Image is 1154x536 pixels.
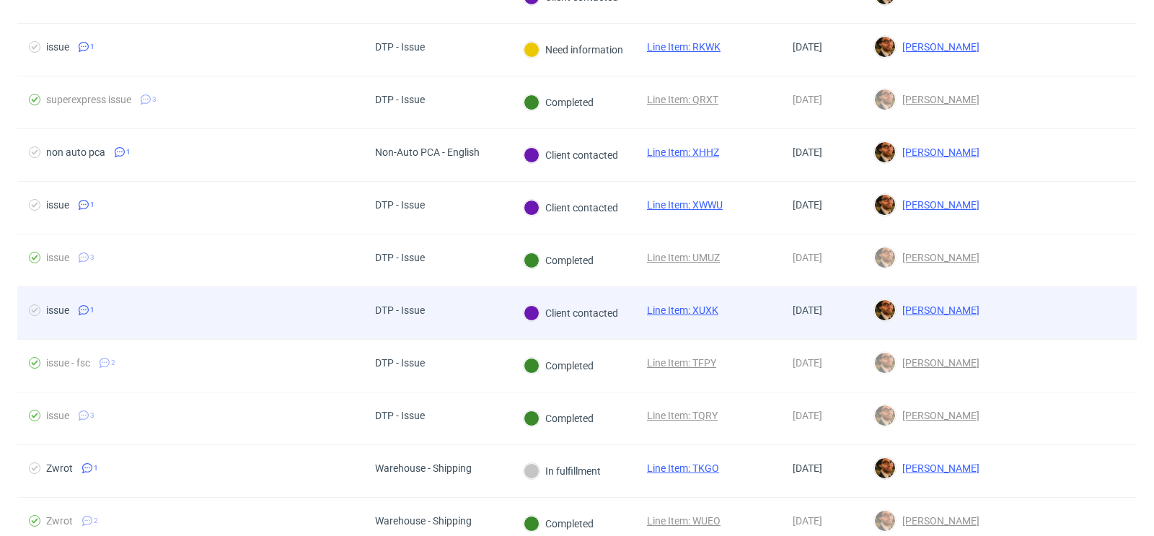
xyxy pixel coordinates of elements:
[524,358,594,374] div: Completed
[90,304,94,316] span: 1
[94,462,98,474] span: 1
[793,252,822,263] span: [DATE]
[375,410,425,421] div: DTP - Issue
[793,199,822,211] span: [DATE]
[375,252,425,263] div: DTP - Issue
[46,410,69,421] div: issue
[375,462,472,474] div: Warehouse - Shipping
[126,146,131,158] span: 1
[46,515,73,527] div: Zwrot
[46,41,69,53] div: issue
[897,199,979,211] span: [PERSON_NAME]
[793,410,822,421] span: [DATE]
[46,304,69,316] div: issue
[524,95,594,110] div: Completed
[524,147,618,163] div: Client contacted
[875,37,895,57] img: Matteo Corsico
[897,252,979,263] span: [PERSON_NAME]
[375,515,472,527] div: Warehouse - Shipping
[897,41,979,53] span: [PERSON_NAME]
[375,357,425,369] div: DTP - Issue
[793,462,822,474] span: [DATE]
[524,463,601,479] div: In fulfillment
[94,515,98,527] span: 2
[90,252,94,263] span: 3
[875,142,895,162] img: Matteo Corsico
[111,357,115,369] span: 2
[897,94,979,105] span: [PERSON_NAME]
[875,405,895,426] img: Matteo Corsico
[875,511,895,531] img: Matteo Corsico
[875,458,895,478] img: Matteo Corsico
[897,357,979,369] span: [PERSON_NAME]
[897,462,979,474] span: [PERSON_NAME]
[793,304,822,316] span: [DATE]
[793,94,822,105] span: [DATE]
[375,146,480,158] div: Non-Auto PCA - English
[375,304,425,316] div: DTP - Issue
[875,353,895,373] img: Matteo Corsico
[90,41,94,53] span: 1
[647,41,721,53] a: Line Item: RKWK
[524,516,594,532] div: Completed
[647,410,718,421] a: Line Item: TQRY
[897,410,979,421] span: [PERSON_NAME]
[647,357,716,369] a: Line Item: TFPY
[647,304,718,316] a: Line Item: XUXK
[647,252,720,263] a: Line Item: UMUZ
[875,247,895,268] img: Matteo Corsico
[46,146,105,158] div: non auto pca
[46,199,69,211] div: issue
[897,146,979,158] span: [PERSON_NAME]
[46,252,69,263] div: issue
[524,252,594,268] div: Completed
[793,41,822,53] span: [DATE]
[875,195,895,215] img: Matteo Corsico
[524,42,623,58] div: Need information
[793,357,822,369] span: [DATE]
[647,94,718,105] a: Line Item: QRXT
[897,515,979,527] span: [PERSON_NAME]
[90,410,94,421] span: 3
[647,462,719,474] a: Line Item: TKGO
[524,305,618,321] div: Client contacted
[875,89,895,110] img: Matteo Corsico
[375,94,425,105] div: DTP - Issue
[375,199,425,211] div: DTP - Issue
[524,200,618,216] div: Client contacted
[875,300,895,320] img: Matteo Corsico
[647,146,719,158] a: Line Item: XHHZ
[793,146,822,158] span: [DATE]
[46,462,73,474] div: Zwrot
[152,94,157,105] span: 3
[647,199,723,211] a: Line Item: XWWU
[90,199,94,211] span: 1
[897,304,979,316] span: [PERSON_NAME]
[647,515,721,527] a: Line Item: WUEO
[46,357,90,369] div: issue - fsc
[793,515,822,527] span: [DATE]
[375,41,425,53] div: DTP - Issue
[524,410,594,426] div: Completed
[46,94,131,105] div: superexpress issue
